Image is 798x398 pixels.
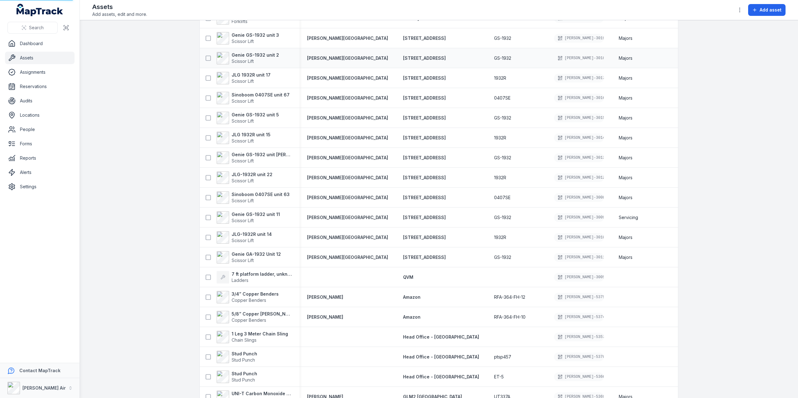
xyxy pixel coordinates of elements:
[403,215,446,220] span: [STREET_ADDRESS]
[232,391,292,397] strong: UNI-T Carbon Monoxide Meter
[403,314,421,320] span: Amazon
[403,354,479,359] span: Head Office - [GEOGRAPHIC_DATA]
[217,171,272,184] a: JLG-1932R unit 22Scissor Lift
[554,74,604,82] div: [PERSON_NAME]-3017
[217,231,272,244] a: JLG-1932R unit 14Scissor Lift
[307,35,388,41] strong: [PERSON_NAME][GEOGRAPHIC_DATA]
[554,153,604,162] div: [PERSON_NAME]-3013
[307,135,388,141] strong: [PERSON_NAME][GEOGRAPHIC_DATA]
[494,314,526,320] span: RFA-364-FH-10
[403,35,446,41] a: [STREET_ADDRESS]
[217,251,281,264] a: Genie GA-1932 Unit 12Scissor Lift
[619,115,632,121] span: Majors
[5,180,75,193] a: Settings
[232,251,281,257] strong: Genie GA-1932 Unit 12
[232,231,272,237] strong: JLG-1932R unit 14
[217,152,292,164] a: Genie GS-1932 unit [PERSON_NAME] 7Scissor Lift
[29,25,44,31] span: Search
[92,2,147,11] h2: Assets
[232,191,290,198] strong: Sinoboom 0407SE unit 63
[217,371,257,383] a: Stud PunchStud Punch
[494,175,506,181] span: 1932R
[307,75,388,81] strong: [PERSON_NAME][GEOGRAPHIC_DATA]
[232,52,279,58] strong: Genie GS-1932 unit 2
[232,311,292,317] strong: 5/8” Copper [PERSON_NAME]
[494,194,511,201] span: 0407SE
[554,173,604,182] div: [PERSON_NAME]-3012
[232,297,266,303] span: Copper Benders
[403,334,479,340] a: Head Office - [GEOGRAPHIC_DATA]
[5,80,75,93] a: Reservations
[403,35,446,41] span: [STREET_ADDRESS]
[232,158,254,163] span: Scissor Lift
[403,175,446,180] span: [STREET_ADDRESS]
[232,178,254,183] span: Scissor Lift
[307,95,388,101] a: [PERSON_NAME][GEOGRAPHIC_DATA]
[403,155,446,161] a: [STREET_ADDRESS]
[232,59,254,64] span: Scissor Lift
[748,4,786,16] button: Add asset
[232,291,279,297] strong: 3/4” Copper Benders
[307,175,388,181] a: [PERSON_NAME][GEOGRAPHIC_DATA]
[5,52,75,64] a: Assets
[232,152,292,158] strong: Genie GS-1932 unit [PERSON_NAME] 7
[554,273,604,282] div: [PERSON_NAME]-3005
[494,374,504,380] span: ET-5
[7,22,58,34] button: Search
[554,293,604,302] div: [PERSON_NAME]-5375
[232,331,288,337] strong: 1 Leg 3 Meter Chain Sling
[554,333,604,341] div: [PERSON_NAME]-5357
[403,55,446,61] a: [STREET_ADDRESS]
[554,133,604,142] div: [PERSON_NAME]-3014
[403,314,421,320] a: Amazon
[307,294,343,300] a: [PERSON_NAME]
[494,254,511,260] span: GS-1932
[494,354,511,360] span: ptsp457
[403,195,446,200] span: [STREET_ADDRESS]
[403,235,446,240] span: [STREET_ADDRESS]
[494,55,511,61] span: GS-1932
[232,32,279,38] strong: Genie GS-1932 unit 3
[5,37,75,50] a: Dashboard
[554,34,604,43] div: [PERSON_NAME]-3019
[307,314,343,320] a: [PERSON_NAME]
[403,135,446,140] span: [STREET_ADDRESS]
[232,351,257,357] strong: Stud Punch
[403,334,479,339] span: Head Office - [GEOGRAPHIC_DATA]
[17,4,63,16] a: MapTrack
[217,112,279,124] a: Genie GS-1932 unit 5Scissor Lift
[217,291,279,303] a: 3/4” Copper BendersCopper Benders
[232,72,271,78] strong: JLG 1932R unit 17
[494,115,511,121] span: GS-1932
[494,155,511,161] span: GS-1932
[494,75,506,81] span: 1932R
[403,95,446,101] span: [STREET_ADDRESS]
[403,274,413,280] span: QVM
[494,135,506,141] span: 1932R
[232,377,255,382] span: Stud Punch
[619,155,632,161] span: Majors
[307,115,388,121] strong: [PERSON_NAME][GEOGRAPHIC_DATA]
[619,254,632,260] span: Majors
[22,385,66,391] strong: [PERSON_NAME] Air
[554,213,604,222] div: [PERSON_NAME]-3009
[403,374,479,380] a: Head Office - [GEOGRAPHIC_DATA]
[403,214,446,221] a: [STREET_ADDRESS]
[307,155,388,161] a: [PERSON_NAME][GEOGRAPHIC_DATA]
[619,135,632,141] span: Majors
[307,234,388,241] a: [PERSON_NAME][GEOGRAPHIC_DATA]
[307,55,388,61] a: [PERSON_NAME][GEOGRAPHIC_DATA]
[494,294,525,300] span: RFA-364-FH-12
[92,11,147,17] span: Add assets, edit and more.
[403,234,446,241] a: [STREET_ADDRESS]
[403,294,421,300] span: Amazon
[5,138,75,150] a: Forms
[619,214,638,221] span: Servicing
[619,175,632,181] span: Majors
[403,274,413,280] a: QVM
[403,294,421,300] a: Amazon
[403,155,446,160] span: [STREET_ADDRESS]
